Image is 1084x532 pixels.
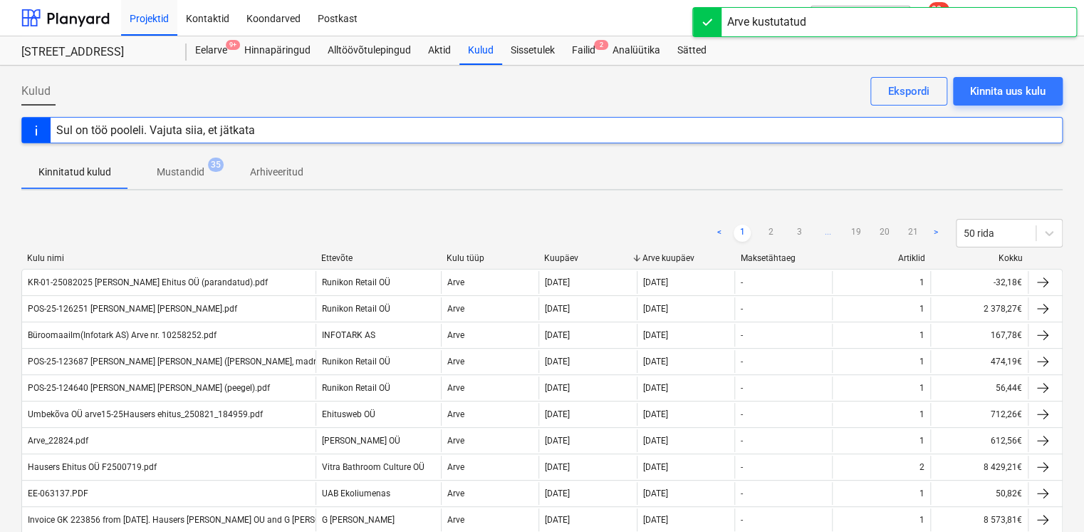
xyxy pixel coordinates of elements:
[870,77,947,106] button: Ekspordi
[919,277,924,287] div: 1
[741,383,743,393] div: -
[604,36,669,65] a: Analüütika
[888,82,929,101] div: Ekspordi
[545,383,570,393] div: [DATE]
[545,304,570,314] div: [DATE]
[762,225,779,242] a: Page 2
[28,462,157,472] div: Hausers Ehitus OÜ F2500719.pdf
[319,36,419,65] a: Alltöövõtulepingud
[459,36,502,65] a: Kulud
[28,409,263,419] div: Umbekõva OÜ arve15-25Hausers ehitus_250821_184959.pdf
[447,277,464,287] div: Arve
[970,82,1046,101] div: Kinnita uus kulu
[27,253,310,263] div: Kulu nimi
[322,515,395,525] div: G [PERSON_NAME]
[643,515,668,525] div: [DATE]
[322,357,390,367] div: Runikon Retail OÜ
[28,515,387,525] div: Invoice GK 223856 from [DATE]. Hausers [PERSON_NAME] OU and G [PERSON_NAME] SIA.pdf
[727,14,806,31] div: Arve kustutatud
[930,429,1028,452] div: 612,56€
[447,462,464,472] div: Arve
[919,488,924,498] div: 1
[545,357,570,367] div: [DATE]
[447,409,464,419] div: Arve
[447,357,464,367] div: Arve
[930,482,1028,505] div: 50,82€
[322,304,390,314] div: Runikon Retail OÜ
[322,436,400,446] div: [PERSON_NAME] OÜ
[447,515,464,525] div: Arve
[741,436,743,446] div: -
[741,515,743,525] div: -
[545,330,570,340] div: [DATE]
[322,462,424,472] div: Vitra Bathroom Culture OÜ
[919,304,924,314] div: 1
[741,304,743,314] div: -
[927,225,944,242] a: Next page
[28,488,88,498] div: EE-063137.PDF
[930,324,1028,347] div: 167,78€
[594,40,608,50] span: 2
[838,253,925,263] div: Artiklid
[819,225,836,242] a: ...
[447,488,464,498] div: Arve
[322,277,390,287] div: Runikon Retail OÜ
[208,158,224,172] span: 35
[643,436,668,446] div: [DATE]
[321,253,435,263] div: Ettevõte
[905,225,922,242] a: Page 21
[930,350,1028,373] div: 474,19€
[919,330,924,340] div: 1
[447,253,533,263] div: Kulu tüüp
[930,456,1028,479] div: 8 429,21€
[28,357,346,367] div: POS-25-123687 [PERSON_NAME] [PERSON_NAME] ([PERSON_NAME], madrats).pdf
[322,409,375,419] div: Ehitusweb OÜ
[563,36,604,65] div: Failid
[502,36,563,65] a: Sissetulek
[919,515,924,525] div: 1
[236,36,319,65] a: Hinnapäringud
[936,253,1023,263] div: Kokku
[28,330,217,340] div: Büroomaailm(Infotark AS) Arve nr. 10258252.pdf
[741,462,743,472] div: -
[21,45,170,60] div: [STREET_ADDRESS]
[919,409,924,419] div: 1
[28,304,237,314] div: POS-25-126251 [PERSON_NAME] [PERSON_NAME].pdf
[741,488,743,498] div: -
[28,383,270,393] div: POS-25-124640 [PERSON_NAME] [PERSON_NAME] (peegel).pdf
[643,277,668,287] div: [DATE]
[545,409,570,419] div: [DATE]
[56,123,255,137] div: Sul on töö pooleli. Vajuta siia, et jätkata
[930,508,1028,531] div: 8 573,81€
[643,409,668,419] div: [DATE]
[919,383,924,393] div: 1
[741,409,743,419] div: -
[447,383,464,393] div: Arve
[322,383,390,393] div: Runikon Retail OÜ
[322,330,375,340] div: INFOTARK AS
[930,271,1028,294] div: -32,18€
[447,304,464,314] div: Arve
[930,403,1028,426] div: 712,26€
[740,253,827,263] div: Maksetähtaeg
[741,357,743,367] div: -
[419,36,459,65] a: Aktid
[669,36,715,65] a: Sätted
[643,330,668,340] div: [DATE]
[643,488,668,498] div: [DATE]
[187,36,236,65] a: Eelarve9+
[21,83,51,100] span: Kulud
[187,36,236,65] div: Eelarve
[544,253,631,263] div: Kuupäev
[741,277,743,287] div: -
[643,357,668,367] div: [DATE]
[643,462,668,472] div: [DATE]
[876,225,893,242] a: Page 20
